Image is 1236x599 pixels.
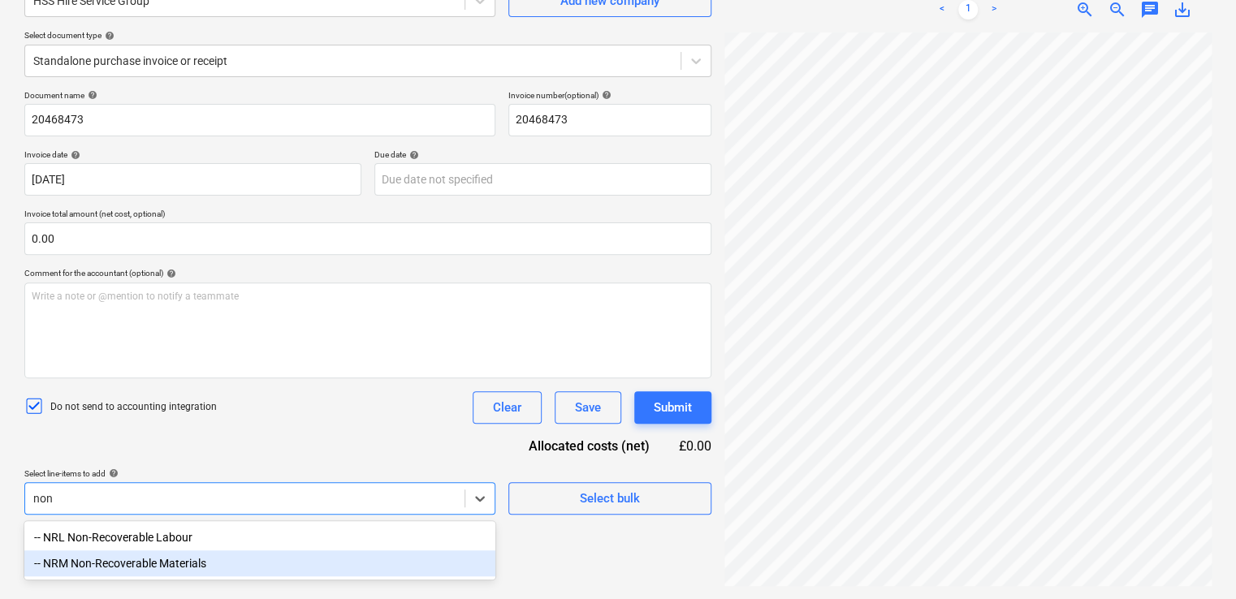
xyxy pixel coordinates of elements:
[555,391,621,424] button: Save
[24,222,711,255] input: Invoice total amount (net cost, optional)
[24,468,495,479] div: Select line-items to add
[24,149,361,160] div: Invoice date
[406,150,419,160] span: help
[500,437,676,455] div: Allocated costs (net)
[106,468,119,478] span: help
[24,163,361,196] input: Invoice date not specified
[1155,521,1236,599] iframe: Chat Widget
[24,268,711,278] div: Comment for the accountant (optional)
[508,90,711,101] div: Invoice number (optional)
[24,550,495,576] div: -- NRM Non-Recoverable Materials
[473,391,542,424] button: Clear
[580,488,640,509] div: Select bulk
[24,90,495,101] div: Document name
[493,397,521,418] div: Clear
[50,400,217,414] p: Do not send to accounting integration
[374,163,711,196] input: Due date not specified
[24,209,711,222] p: Invoice total amount (net cost, optional)
[508,482,711,515] button: Select bulk
[84,90,97,100] span: help
[575,397,601,418] div: Save
[163,269,176,278] span: help
[102,31,115,41] span: help
[24,30,711,41] div: Select document type
[24,524,495,550] div: -- NRL Non-Recoverable Labour
[634,391,711,424] button: Submit
[676,437,711,455] div: £0.00
[24,104,495,136] input: Document name
[508,104,711,136] input: Invoice number
[67,150,80,160] span: help
[654,397,692,418] div: Submit
[374,149,711,160] div: Due date
[599,90,612,100] span: help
